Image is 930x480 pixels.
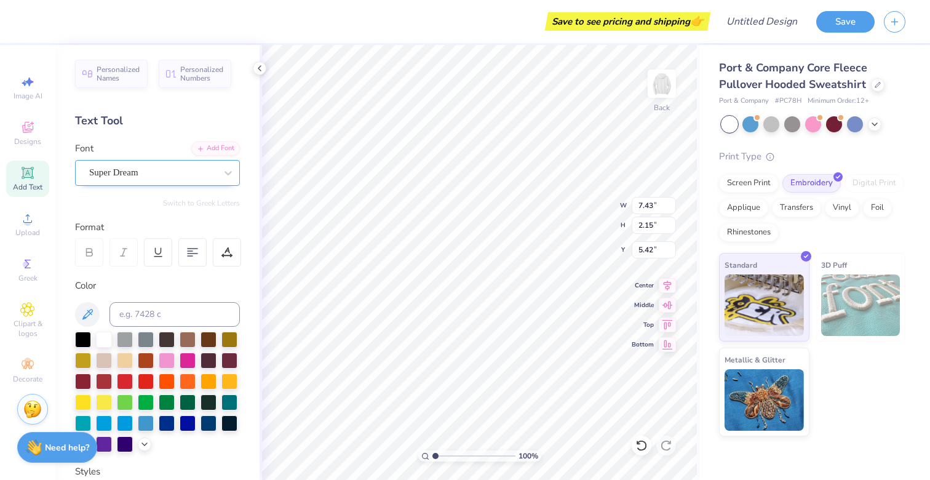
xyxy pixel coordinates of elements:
div: Print Type [719,150,905,164]
span: Center [632,281,654,290]
img: Standard [725,274,804,336]
img: Metallic & Glitter [725,369,804,431]
span: Personalized Numbers [180,65,224,82]
div: Save to see pricing and shipping [548,12,707,31]
div: Foil [863,199,892,217]
span: Port & Company Core Fleece Pullover Hooded Sweatshirt [719,60,867,92]
span: Clipart & logos [6,319,49,338]
span: Add Text [13,182,42,192]
strong: Need help? [45,442,89,454]
span: Standard [725,258,757,271]
span: # PC78H [775,96,801,106]
div: Rhinestones [719,223,779,242]
button: Switch to Greek Letters [163,198,240,208]
span: 100 % [519,450,538,462]
span: Decorate [13,374,42,384]
span: Greek [18,273,38,283]
span: Upload [15,228,40,238]
div: Add Font [191,142,240,156]
button: Save [816,11,875,33]
div: Transfers [772,199,821,217]
span: Bottom [632,340,654,349]
div: Back [654,102,670,113]
span: Middle [632,301,654,310]
input: Untitled Design [717,9,807,34]
div: Text Tool [75,113,240,129]
img: Back [650,71,674,96]
div: Screen Print [719,174,779,193]
div: Styles [75,465,240,479]
span: Designs [14,137,41,146]
span: Port & Company [719,96,769,106]
input: e.g. 7428 c [109,302,240,327]
span: Image AI [14,91,42,101]
div: Vinyl [825,199,859,217]
span: Metallic & Glitter [725,353,785,366]
div: Applique [719,199,768,217]
div: Format [75,220,241,234]
div: Color [75,279,240,293]
span: Minimum Order: 12 + [808,96,869,106]
div: Embroidery [782,174,841,193]
span: Personalized Names [97,65,140,82]
span: 👉 [690,14,704,28]
div: Digital Print [845,174,904,193]
span: Top [632,321,654,329]
img: 3D Puff [821,274,900,336]
span: 3D Puff [821,258,847,271]
label: Font [75,142,93,156]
